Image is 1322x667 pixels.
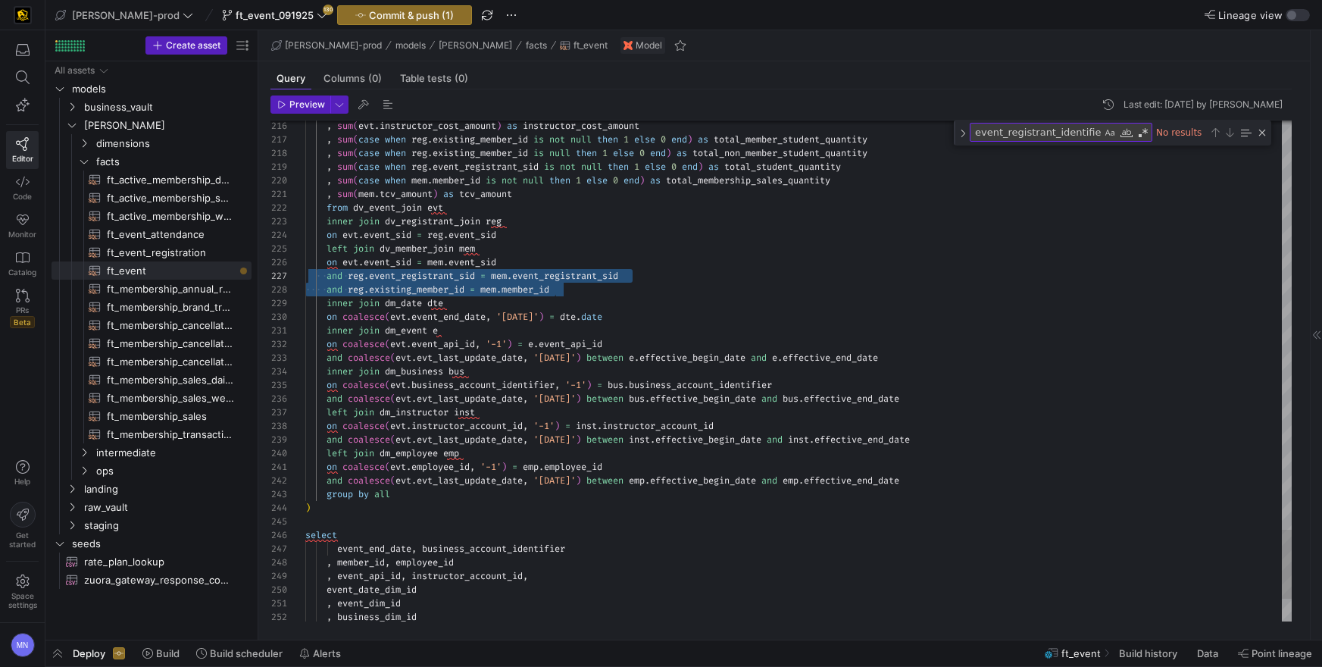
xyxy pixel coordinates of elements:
[285,40,382,51] span: [PERSON_NAME]-prod
[6,283,39,334] a: PRsBeta
[427,161,433,173] span: .
[666,147,671,159] span: )
[385,174,406,186] span: when
[8,230,36,239] span: Monitor
[687,133,692,146] span: )
[52,243,252,261] div: Press SPACE to select this row.
[433,133,528,146] span: existing_member_id
[427,147,433,159] span: .
[84,117,249,134] span: [PERSON_NAME]
[698,133,708,146] span: as
[52,352,252,371] a: ft_membership_cancellations​​​​​​​​​​
[714,133,867,146] span: total_member_student_quantity
[956,121,970,146] div: Toggle Replace
[84,553,234,571] span: rate_plan_lookup​​​​​​
[270,160,287,174] div: 219
[6,496,39,555] button: Getstarted
[52,389,252,407] a: ft_membership_sales_weekly_forecast​​​​​​​​​​
[411,147,427,159] span: reg
[52,207,252,225] div: Press SPACE to select this row.
[136,640,186,666] button: Build
[107,371,234,389] span: ft_membership_sales_daily_forecast​​​​​​​​​​
[52,553,252,571] a: rate_plan_lookup​​​​​​
[52,571,252,589] a: zuora_gateway_response_codes​​​​​​
[292,640,348,666] button: Alerts
[327,256,337,268] span: on
[636,40,662,51] span: Model
[427,133,433,146] span: .
[455,74,468,83] span: (0)
[406,311,411,323] span: .
[427,229,443,241] span: reg
[459,188,512,200] span: tcv_amount
[13,192,32,201] span: Code
[364,283,369,296] span: .
[608,161,629,173] span: then
[597,133,618,146] span: then
[16,305,29,315] span: PRs
[427,174,433,186] span: .
[433,174,480,186] span: member_id
[96,135,249,152] span: dimensions
[270,310,287,324] div: 230
[107,280,234,298] span: ft_membership_annual_retention​​​​​​​​​​
[1256,127,1268,139] div: Close (Escape)
[486,311,491,323] span: ,
[1197,647,1218,659] span: Data
[289,99,325,110] span: Preview
[270,283,287,296] div: 228
[448,256,496,268] span: event_sid
[107,317,234,334] span: ft_membership_cancellations_daily_forecast​​​​​​​​​​
[107,299,234,316] span: ft_membership_brand_transfer​​​​​​​​​​
[9,531,36,549] span: Get started
[52,225,252,243] div: Press SPACE to select this row.
[189,640,289,666] button: Build scheduler
[72,9,180,21] span: [PERSON_NAME]-prod
[385,147,406,159] span: when
[523,174,544,186] span: null
[496,120,502,132] span: )
[358,161,380,173] span: case
[84,499,249,516] span: raw_vault
[623,174,639,186] span: end
[1231,640,1319,666] button: Point lineage
[52,207,252,225] a: ft_active_membership_weekly_forecast​​​​​​​​​​
[708,161,719,173] span: as
[55,65,95,76] div: All assets
[6,245,39,283] a: Catalog
[417,256,422,268] span: =
[327,188,332,200] span: ,
[270,174,287,187] div: 220
[277,74,305,83] span: Query
[270,187,287,201] div: 221
[236,9,314,21] span: ft_event_091925
[486,215,502,227] span: reg
[1124,99,1283,110] div: Last edit: [DATE] by [PERSON_NAME]
[526,40,547,51] span: facts
[1190,640,1228,666] button: Data
[107,244,234,261] span: ft_event_registration​​​​​​​​​​
[385,133,406,146] span: when
[369,283,464,296] span: existing_member_id
[52,261,252,280] div: Press SPACE to select this row.
[337,133,353,146] span: sum
[427,202,443,214] span: evt
[380,120,496,132] span: instructor_cost_amount
[353,174,358,186] span: (
[270,269,287,283] div: 227
[52,134,252,152] div: Press SPACE to select this row.
[433,188,438,200] span: )
[623,133,629,146] span: 1
[970,124,1102,141] textarea: Find
[358,133,380,146] span: case
[52,98,252,116] div: Press SPACE to select this row.
[1224,127,1236,139] div: Next Match (Enter)
[411,174,427,186] span: mem
[323,74,382,83] span: Columns
[661,133,666,146] span: 0
[549,133,565,146] span: not
[502,174,517,186] span: not
[358,229,364,241] span: .
[72,80,249,98] span: models
[327,202,348,214] span: from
